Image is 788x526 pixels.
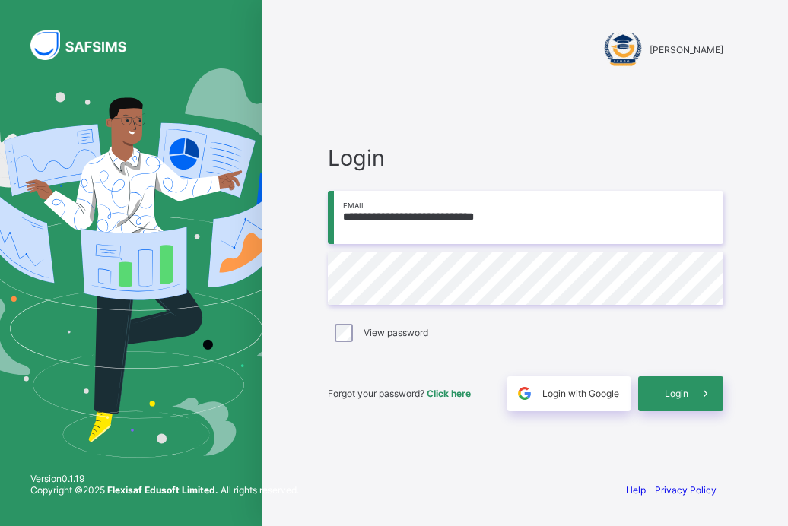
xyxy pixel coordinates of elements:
[30,30,145,60] img: SAFSIMS Logo
[30,484,299,496] span: Copyright © 2025 All rights reserved.
[30,473,299,484] span: Version 0.1.19
[364,327,428,338] label: View password
[516,385,533,402] img: google.396cfc9801f0270233282035f929180a.svg
[665,388,688,399] span: Login
[542,388,619,399] span: Login with Google
[650,44,723,55] span: [PERSON_NAME]
[328,388,471,399] span: Forgot your password?
[427,388,471,399] a: Click here
[626,484,646,496] a: Help
[107,484,218,496] strong: Flexisaf Edusoft Limited.
[655,484,717,496] a: Privacy Policy
[328,144,723,171] span: Login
